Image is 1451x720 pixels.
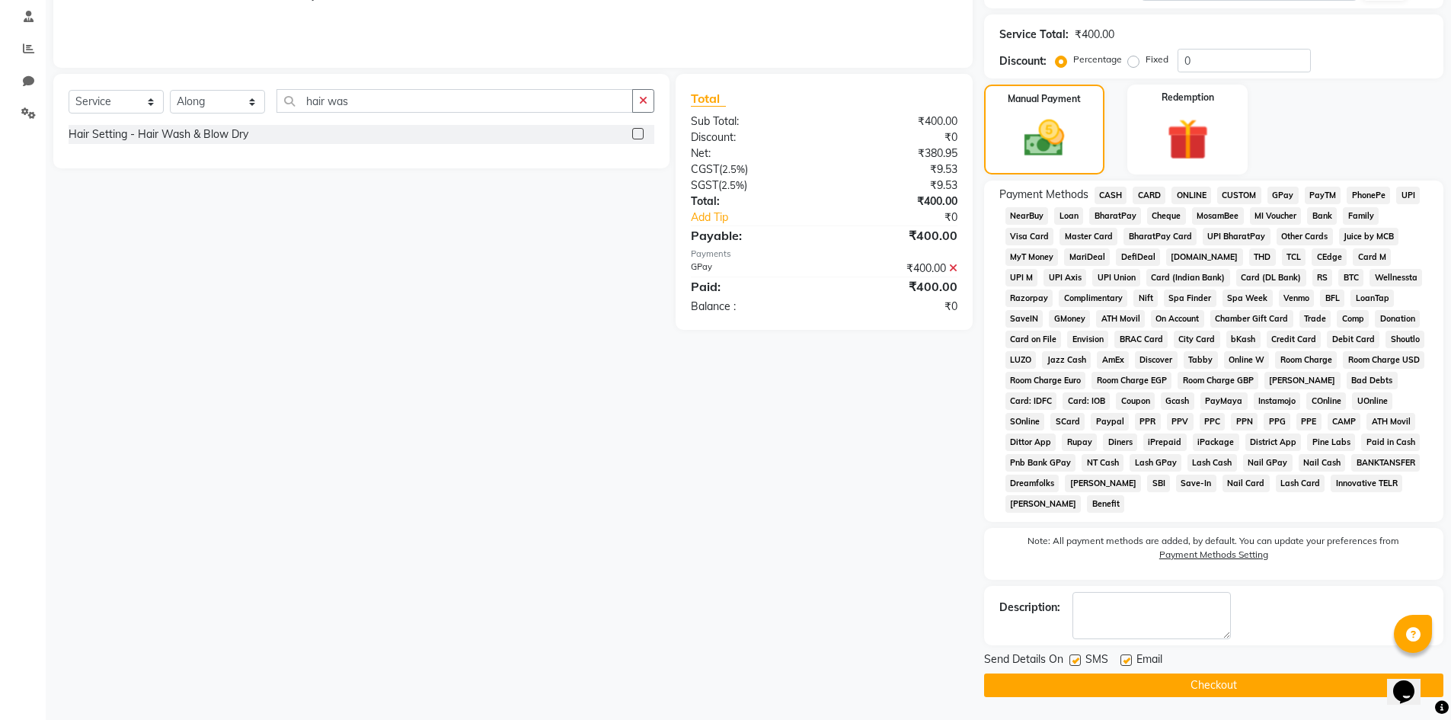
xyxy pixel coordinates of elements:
span: [PERSON_NAME] [1065,475,1141,492]
span: Donation [1375,310,1420,328]
iframe: chat widget [1387,659,1436,705]
span: Nift [1133,290,1158,307]
div: ₹0 [824,130,969,146]
span: UPI M [1005,269,1038,286]
div: ₹400.00 [824,114,969,130]
span: Credit Card [1267,331,1322,348]
span: CEdge [1312,248,1347,266]
span: LUZO [1005,351,1037,369]
label: Redemption [1162,91,1214,104]
span: Room Charge [1275,351,1337,369]
span: ATH Movil [1096,310,1145,328]
span: Nail GPay [1243,454,1293,472]
span: Dittor App [1005,434,1056,451]
div: Hair Setting - Hair Wash & Blow Dry [69,126,248,142]
div: Description: [999,600,1060,616]
span: BharatPay Card [1123,228,1197,245]
span: Other Cards [1277,228,1333,245]
span: iPackage [1193,434,1239,451]
span: SBI [1147,475,1170,492]
label: Manual Payment [1008,92,1081,106]
span: Card (Indian Bank) [1146,269,1230,286]
span: CAMP [1328,413,1361,430]
span: Nail Cash [1299,454,1346,472]
span: GMoney [1049,310,1090,328]
span: Card (DL Bank) [1236,269,1306,286]
span: Complimentary [1059,290,1127,307]
span: Bad Debts [1347,372,1398,389]
div: Payable: [679,226,824,245]
span: MariDeal [1064,248,1110,266]
span: MosamBee [1192,207,1244,225]
span: LoanTap [1350,290,1394,307]
span: Gcash [1161,392,1194,410]
span: PPG [1264,413,1290,430]
span: Room Charge USD [1343,351,1424,369]
div: Total: [679,194,824,210]
span: Card: IOB [1063,392,1110,410]
span: PPR [1135,413,1161,430]
span: UOnline [1352,392,1392,410]
span: Nail Card [1222,475,1270,492]
span: Coupon [1116,392,1155,410]
span: Chamber Gift Card [1210,310,1293,328]
div: Paid: [679,277,824,296]
span: UPI Union [1092,269,1140,286]
span: Tabby [1184,351,1218,369]
span: DefiDeal [1116,248,1160,266]
img: _gift.svg [1154,114,1222,165]
span: Card: IDFC [1005,392,1057,410]
div: Payments [691,248,957,261]
span: Trade [1299,310,1331,328]
span: Discover [1135,351,1178,369]
span: PhonePe [1347,187,1390,204]
span: THD [1249,248,1276,266]
span: On Account [1151,310,1204,328]
span: BANKTANSFER [1351,454,1420,472]
span: Bank [1307,207,1337,225]
span: PPN [1231,413,1258,430]
span: District App [1245,434,1302,451]
span: UPI Axis [1044,269,1086,286]
span: Paypal [1091,413,1129,430]
span: TCL [1282,248,1306,266]
span: Innovative TELR [1331,475,1402,492]
span: PayMaya [1200,392,1248,410]
span: Total [691,91,726,107]
img: _cash.svg [1012,115,1077,162]
div: ₹9.53 [824,162,969,178]
div: Discount: [999,53,1047,69]
span: PayTM [1305,187,1341,204]
div: ( ) [679,162,824,178]
span: City Card [1174,331,1220,348]
span: NT Cash [1082,454,1123,472]
span: Debit Card [1327,331,1379,348]
span: Comp [1337,310,1369,328]
span: Instamojo [1254,392,1301,410]
span: SGST [691,178,718,192]
span: Rupay [1062,434,1097,451]
span: [DOMAIN_NAME] [1166,248,1243,266]
span: Pnb Bank GPay [1005,454,1076,472]
span: BRAC Card [1114,331,1168,348]
span: Venmo [1279,290,1315,307]
span: SMS [1085,651,1108,670]
span: iPrepaid [1143,434,1187,451]
span: Lash GPay [1130,454,1181,472]
span: NearBuy [1005,207,1049,225]
button: Checkout [984,674,1443,697]
label: Note: All payment methods are added, by default. You can update your preferences from [999,534,1428,568]
span: BharatPay [1089,207,1141,225]
span: Room Charge GBP [1178,372,1258,389]
span: PPV [1167,413,1194,430]
div: Discount: [679,130,824,146]
div: Sub Total: [679,114,824,130]
span: ATH Movil [1366,413,1415,430]
div: GPay [679,261,824,277]
span: Envision [1067,331,1108,348]
span: CARD [1133,187,1165,204]
span: UPI [1396,187,1420,204]
span: Card M [1353,248,1391,266]
span: Jazz Cash [1042,351,1091,369]
span: Pine Labs [1307,434,1355,451]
